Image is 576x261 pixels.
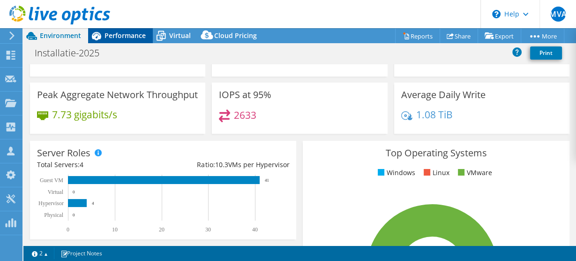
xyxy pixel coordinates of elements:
[252,226,258,233] text: 40
[40,177,63,184] text: Guest VM
[37,148,90,158] h3: Server Roles
[219,90,271,100] h3: IOPS at 95%
[37,160,163,170] div: Total Servers:
[205,226,211,233] text: 30
[73,213,75,217] text: 0
[375,168,415,178] li: Windows
[416,109,453,120] h4: 1.08 TiB
[234,110,256,120] h4: 2633
[80,160,83,169] span: 4
[67,226,69,233] text: 0
[25,247,54,259] a: 2
[551,7,566,22] span: MVA
[265,178,269,183] text: 41
[395,29,440,43] a: Reports
[40,31,81,40] span: Environment
[54,247,109,259] a: Project Notes
[521,29,564,43] a: More
[38,200,64,207] text: Hypervisor
[159,226,165,233] text: 20
[456,168,492,178] li: VMware
[401,90,486,100] h3: Average Daily Write
[112,226,118,233] text: 10
[105,31,146,40] span: Performance
[440,29,478,43] a: Share
[52,109,117,120] h4: 7.73 gigabits/s
[215,160,228,169] span: 10.3
[44,212,63,218] text: Physical
[530,46,562,60] a: Print
[310,148,562,158] h3: Top Operating Systems
[48,189,64,195] text: Virtual
[421,168,449,178] li: Linux
[30,48,114,58] h1: Installatie-2025
[163,160,289,170] div: Ratio: VMs per Hypervisor
[37,90,198,100] h3: Peak Aggregate Network Throughput
[169,31,191,40] span: Virtual
[478,29,521,43] a: Export
[92,201,94,206] text: 4
[492,10,501,18] svg: \n
[214,31,257,40] span: Cloud Pricing
[73,190,75,194] text: 0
